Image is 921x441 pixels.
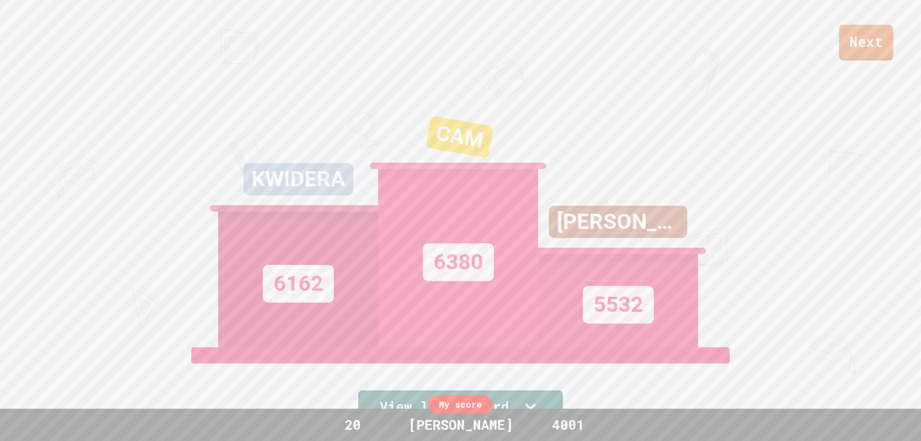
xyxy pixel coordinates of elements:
div: My score [428,395,493,414]
a: View leaderboard [358,390,563,425]
div: [PERSON_NAME] [397,415,524,435]
div: 5532 [583,286,654,324]
div: 6162 [263,265,334,303]
div: [PERSON_NAME] [549,206,687,238]
a: Next [839,25,894,60]
div: 20 [312,415,393,435]
div: 4001 [528,415,609,435]
div: 6380 [423,243,494,281]
div: KWIDERA [243,163,353,195]
div: CAM [425,116,493,158]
